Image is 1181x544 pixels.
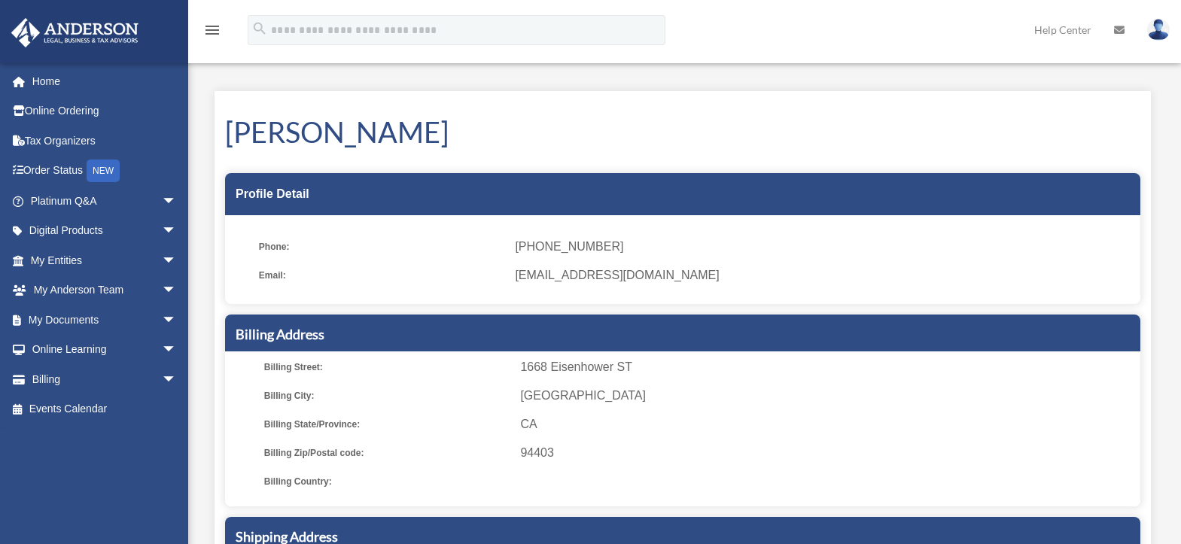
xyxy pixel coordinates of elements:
[11,216,199,246] a: Digital Productsarrow_drop_down
[162,275,192,306] span: arrow_drop_down
[251,20,268,37] i: search
[11,275,199,305] a: My Anderson Teamarrow_drop_down
[11,364,199,394] a: Billingarrow_drop_down
[11,66,199,96] a: Home
[87,160,120,182] div: NEW
[264,442,510,463] span: Billing Zip/Postal code:
[11,156,199,187] a: Order StatusNEW
[162,335,192,366] span: arrow_drop_down
[162,364,192,395] span: arrow_drop_down
[264,385,510,406] span: Billing City:
[515,265,1130,286] span: [EMAIL_ADDRESS][DOMAIN_NAME]
[264,414,510,435] span: Billing State/Province:
[11,245,199,275] a: My Entitiesarrow_drop_down
[264,471,510,492] span: Billing Country:
[162,216,192,247] span: arrow_drop_down
[11,186,199,216] a: Platinum Q&Aarrow_drop_down
[515,236,1130,257] span: [PHONE_NUMBER]
[520,357,1135,378] span: 1668 Eisenhower ST
[7,18,143,47] img: Anderson Advisors Platinum Portal
[11,305,199,335] a: My Documentsarrow_drop_down
[1147,19,1170,41] img: User Pic
[264,357,510,378] span: Billing Street:
[236,325,1130,344] h5: Billing Address
[203,21,221,39] i: menu
[520,385,1135,406] span: [GEOGRAPHIC_DATA]
[520,414,1135,435] span: CA
[11,126,199,156] a: Tax Organizers
[259,236,505,257] span: Phone:
[162,305,192,336] span: arrow_drop_down
[259,265,505,286] span: Email:
[520,442,1135,463] span: 94403
[162,186,192,217] span: arrow_drop_down
[225,112,1140,152] h1: [PERSON_NAME]
[11,394,199,424] a: Events Calendar
[11,335,199,365] a: Online Learningarrow_drop_down
[203,26,221,39] a: menu
[162,245,192,276] span: arrow_drop_down
[225,173,1140,215] div: Profile Detail
[11,96,199,126] a: Online Ordering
